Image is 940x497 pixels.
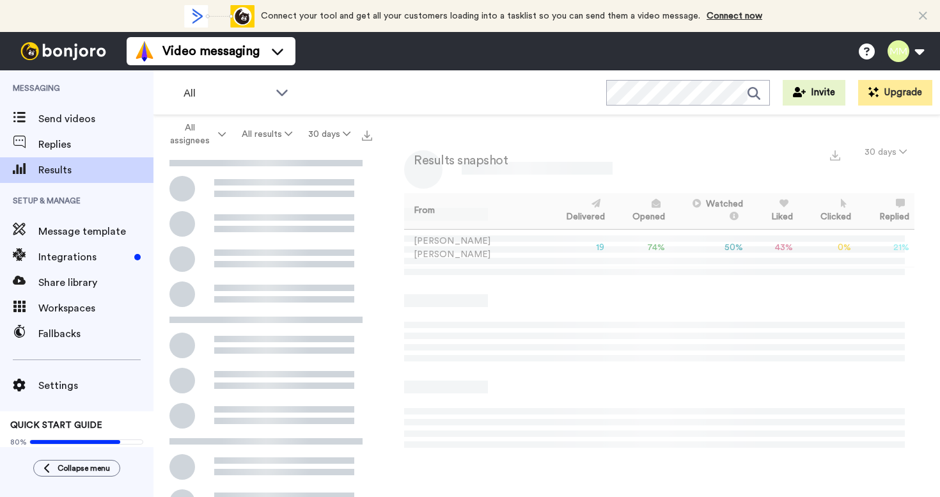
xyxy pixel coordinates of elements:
[58,463,110,473] span: Collapse menu
[38,162,153,178] span: Results
[610,229,671,267] td: 74 %
[184,86,269,101] span: All
[15,42,111,60] img: bj-logo-header-white.svg
[670,193,748,229] th: Watched
[610,193,671,229] th: Opened
[857,141,914,164] button: 30 days
[856,229,914,267] td: 21 %
[404,193,543,229] th: From
[38,249,129,265] span: Integrations
[783,80,845,106] button: Invite
[404,229,543,267] td: [PERSON_NAME] [PERSON_NAME]
[856,193,914,229] th: Replied
[830,150,840,161] img: export.svg
[38,326,153,342] span: Fallbacks
[10,437,27,447] span: 80%
[38,378,153,393] span: Settings
[543,193,610,229] th: Delivered
[38,224,153,239] span: Message template
[826,145,844,164] button: Export a summary of each team member’s results that match this filter now.
[358,125,376,144] button: Export all results that match these filters now.
[10,421,102,430] span: QUICK START GUIDE
[858,80,932,106] button: Upgrade
[184,5,255,28] div: animation
[38,137,153,152] span: Replies
[748,229,798,267] td: 43 %
[33,460,120,477] button: Collapse menu
[38,301,153,316] span: Workspaces
[362,130,372,141] img: export.svg
[134,41,155,61] img: vm-color.svg
[798,229,857,267] td: 0 %
[162,42,260,60] span: Video messaging
[543,229,610,267] td: 19
[38,275,153,290] span: Share library
[670,229,748,267] td: 50 %
[164,122,215,147] span: All assignees
[707,12,762,20] a: Connect now
[300,123,358,146] button: 30 days
[261,12,700,20] span: Connect your tool and get all your customers loading into a tasklist so you can send them a video...
[748,193,798,229] th: Liked
[234,123,301,146] button: All results
[798,193,857,229] th: Clicked
[156,116,234,152] button: All assignees
[38,111,153,127] span: Send videos
[404,154,508,168] h2: Results snapshot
